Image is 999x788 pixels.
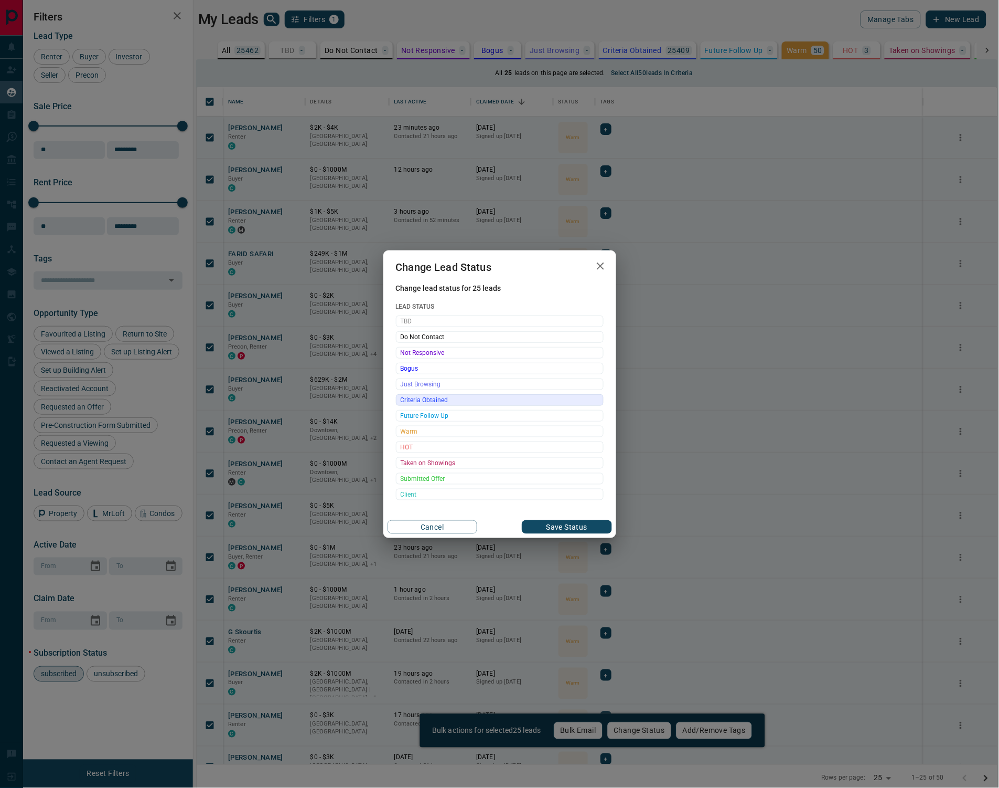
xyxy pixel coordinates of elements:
span: Just Browsing [401,379,599,390]
div: Submitted Offer [396,473,604,485]
span: Bogus [401,363,599,374]
div: Client [396,489,604,500]
div: Future Follow Up [396,410,604,422]
div: TBD [396,316,604,327]
span: Not Responsive [401,348,599,358]
span: Submitted Offer [401,474,599,484]
button: Cancel [388,520,477,534]
div: Do Not Contact [396,331,604,343]
div: Taken on Showings [396,457,604,469]
span: Taken on Showings [401,458,599,468]
span: HOT [401,442,599,453]
span: Warm [401,426,599,437]
div: Not Responsive [396,347,604,359]
span: Do Not Contact [401,332,599,342]
span: TBD [401,316,599,327]
span: Lead Status [396,303,604,310]
div: Criteria Obtained [396,394,604,406]
span: Client [401,489,599,500]
button: Save Status [522,520,611,534]
div: Just Browsing [396,379,604,390]
div: Bogus [396,363,604,374]
span: Change lead status for 25 leads [396,284,604,292]
span: Future Follow Up [401,411,599,421]
h2: Change Lead Status [383,250,504,284]
span: Criteria Obtained [401,395,599,405]
div: HOT [396,442,604,453]
div: Warm [396,426,604,437]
